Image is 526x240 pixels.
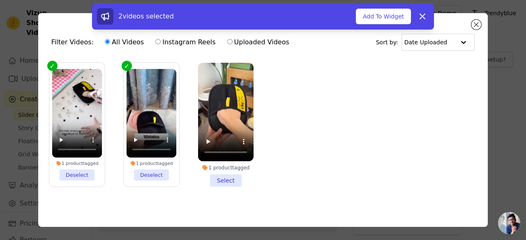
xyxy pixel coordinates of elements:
[155,37,216,48] label: Instagram Reels
[376,34,475,51] div: Sort by:
[52,160,102,166] div: 1 product tagged
[118,12,174,20] span: 2 videos selected
[104,37,144,48] label: All Videos
[198,165,254,171] div: 1 product tagged
[127,160,177,166] div: 1 product tagged
[498,212,520,234] div: Open chat
[356,9,411,24] button: Add To Widget
[51,33,294,52] div: Filter Videos:
[227,37,290,48] label: Uploaded Videos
